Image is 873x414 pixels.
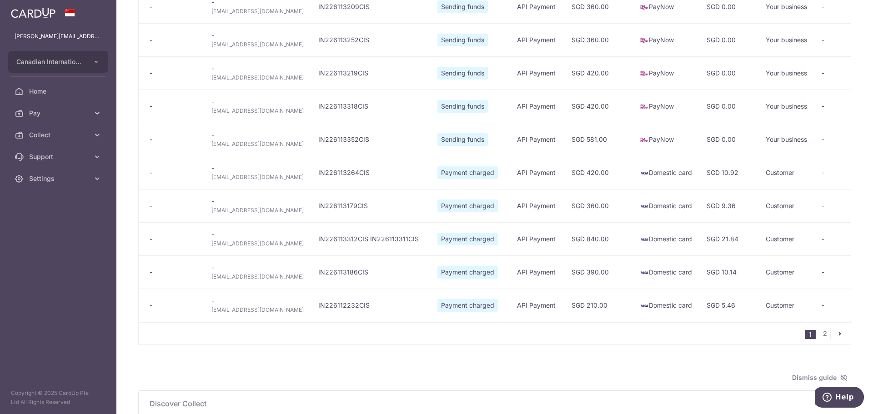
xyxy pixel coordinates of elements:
td: IN226113252CIS [311,23,430,56]
img: paynow-md-4fe65508ce96feda548756c5ee0e473c78d4820b8ea51387c6e4ad89e58a5e61.png [640,69,649,78]
span: [EMAIL_ADDRESS][DOMAIN_NAME] [211,173,304,182]
span: Sending funds [437,0,488,13]
td: SGD 0.00 [699,56,758,90]
td: API Payment [510,23,564,56]
td: SGD 581.00 [564,123,632,156]
span: Support [29,152,89,161]
img: paynow-md-4fe65508ce96feda548756c5ee0e473c78d4820b8ea51387c6e4ad89e58a5e61.png [640,102,649,111]
div: - [150,234,197,244]
div: - [150,2,197,11]
span: [EMAIL_ADDRESS][DOMAIN_NAME] [211,305,304,314]
td: - [204,123,311,156]
td: Domestic card [632,289,699,322]
a: 2 [819,328,830,339]
td: - [814,90,871,123]
div: - [150,268,197,277]
span: Sending funds [437,100,488,113]
div: - [150,201,197,210]
td: Your business [758,123,814,156]
img: paynow-md-4fe65508ce96feda548756c5ee0e473c78d4820b8ea51387c6e4ad89e58a5e61.png [640,36,649,45]
td: PayNow [632,90,699,123]
span: Dismiss guide [792,372,848,383]
img: visa-sm-192604c4577d2d35970c8ed26b86981c2741ebd56154ab54ad91a526f0f24972.png [640,268,649,277]
span: Payment charged [437,299,498,312]
td: API Payment [510,255,564,289]
img: paynow-md-4fe65508ce96feda548756c5ee0e473c78d4820b8ea51387c6e4ad89e58a5e61.png [640,135,649,145]
td: SGD 0.00 [699,90,758,123]
td: - [204,222,311,255]
td: API Payment [510,189,564,222]
td: SGD 840.00 [564,222,632,255]
span: [EMAIL_ADDRESS][DOMAIN_NAME] [211,206,304,215]
span: Sending funds [437,34,488,46]
span: Pay [29,109,89,118]
span: [EMAIL_ADDRESS][DOMAIN_NAME] [211,239,304,248]
img: CardUp [11,7,55,18]
div: - [150,102,197,111]
span: Payment charged [437,166,498,179]
td: - [204,23,311,56]
img: visa-sm-192604c4577d2d35970c8ed26b86981c2741ebd56154ab54ad91a526f0f24972.png [640,235,649,244]
td: Domestic card [632,222,699,255]
div: - [150,35,197,45]
td: - [814,156,871,189]
td: IN226113264CIS [311,156,430,189]
td: API Payment [510,222,564,255]
td: IN226112232CIS [311,289,430,322]
img: visa-sm-192604c4577d2d35970c8ed26b86981c2741ebd56154ab54ad91a526f0f24972.png [640,301,649,310]
td: - [204,255,311,289]
td: - [204,56,311,90]
td: SGD 9.36 [699,189,758,222]
td: Customer [758,289,814,322]
td: Customer [758,255,814,289]
td: IN226113179CIS [311,189,430,222]
td: - [814,222,871,255]
span: Payment charged [437,233,498,245]
td: - [204,156,311,189]
span: [EMAIL_ADDRESS][DOMAIN_NAME] [211,73,304,82]
td: IN226113219CIS [311,56,430,90]
nav: pager [805,323,851,344]
span: Help [20,6,39,15]
td: API Payment [510,123,564,156]
p: Discover Collect [150,398,840,409]
td: SGD 420.00 [564,90,632,123]
img: visa-sm-192604c4577d2d35970c8ed26b86981c2741ebd56154ab54ad91a526f0f24972.png [640,169,649,178]
td: - [814,123,871,156]
span: Sending funds [437,67,488,80]
td: SGD 360.00 [564,189,632,222]
td: API Payment [510,56,564,90]
div: - [150,69,197,78]
img: paynow-md-4fe65508ce96feda548756c5ee0e473c78d4820b8ea51387c6e4ad89e58a5e61.png [640,3,649,12]
td: SGD 420.00 [564,156,632,189]
td: - [814,23,871,56]
td: Domestic card [632,255,699,289]
td: SGD 10.14 [699,255,758,289]
div: - [150,301,197,310]
td: SGD 0.00 [699,123,758,156]
td: SGD 360.00 [564,23,632,56]
td: API Payment [510,90,564,123]
td: - [204,289,311,322]
td: Customer [758,156,814,189]
td: - [204,189,311,222]
span: Discover Collect [150,398,829,409]
li: 1 [805,330,816,339]
td: SGD 0.00 [699,23,758,56]
span: [EMAIL_ADDRESS][DOMAIN_NAME] [211,40,304,49]
span: Payment charged [437,200,498,212]
td: Domestic card [632,189,699,222]
span: [EMAIL_ADDRESS][DOMAIN_NAME] [211,272,304,281]
button: Canadian International School Pte Ltd [8,51,108,73]
span: Settings [29,174,89,183]
td: Domestic card [632,156,699,189]
td: SGD 21.84 [699,222,758,255]
td: API Payment [510,156,564,189]
td: IN226113312CIS IN226113311CIS [311,222,430,255]
td: IN226113352CIS [311,123,430,156]
span: [EMAIL_ADDRESS][DOMAIN_NAME] [211,140,304,149]
span: [EMAIL_ADDRESS][DOMAIN_NAME] [211,106,304,115]
td: - [814,289,871,322]
td: SGD 390.00 [564,255,632,289]
span: Home [29,87,89,96]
